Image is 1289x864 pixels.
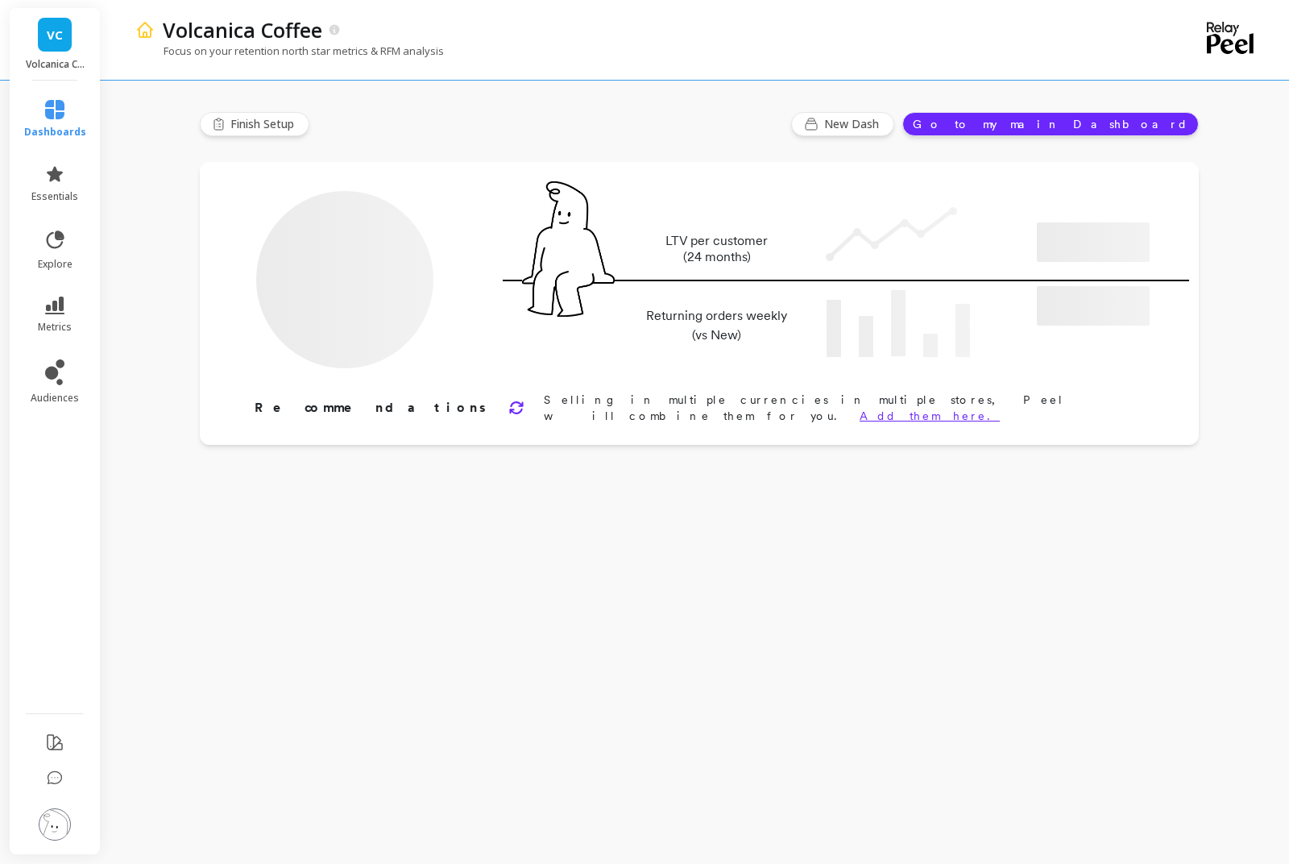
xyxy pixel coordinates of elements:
[47,26,63,44] span: VC
[230,116,299,132] span: Finish Setup
[902,112,1199,136] button: Go to my main Dashboard
[24,126,86,139] span: dashboards
[255,398,489,417] p: Recommendations
[791,112,894,136] button: New Dash
[824,116,884,132] span: New Dash
[135,44,444,58] p: Focus on your retention north star metrics & RFM analysis
[135,20,155,39] img: header icon
[860,409,1000,422] a: Add them here.
[39,808,71,841] img: profile picture
[31,392,79,405] span: audiences
[522,181,615,317] img: pal seatted on line
[544,392,1147,424] p: Selling in multiple currencies in multiple stores, Peel will combine them for you.
[31,190,78,203] span: essentials
[641,306,792,345] p: Returning orders weekly (vs New)
[38,321,72,334] span: metrics
[163,16,322,44] p: Volcanica Coffee
[641,233,792,265] p: LTV per customer (24 months)
[200,112,309,136] button: Finish Setup
[26,58,85,71] p: Volcanica Coffee
[38,258,73,271] span: explore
